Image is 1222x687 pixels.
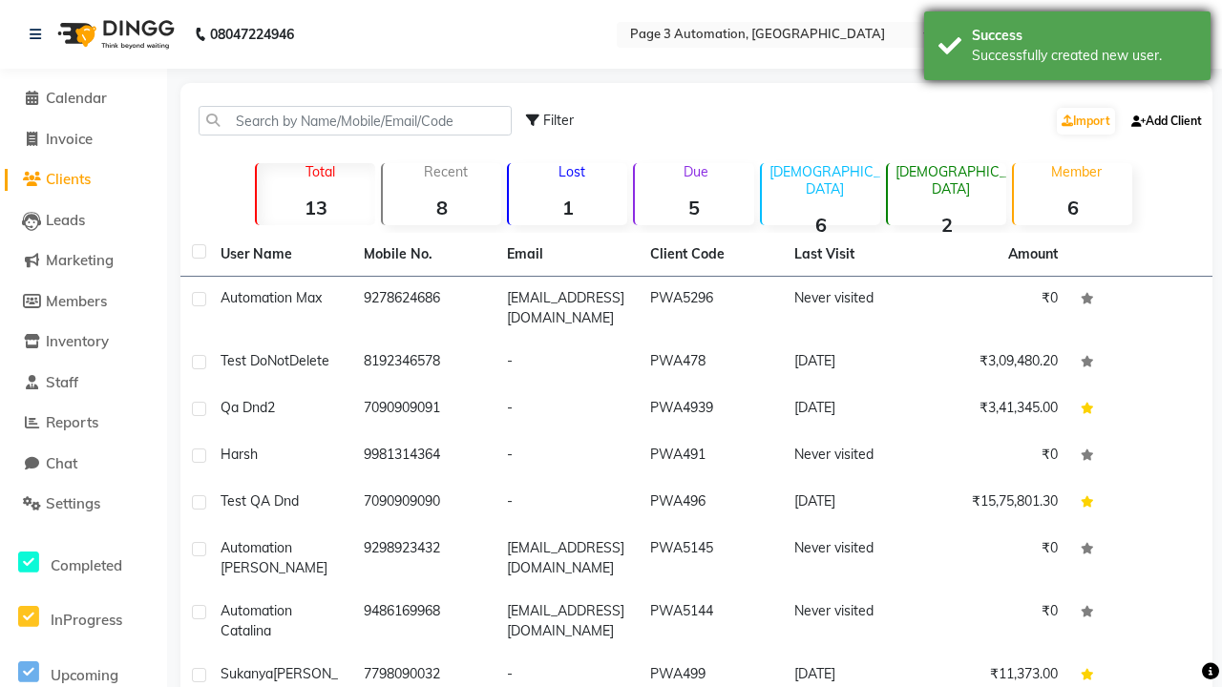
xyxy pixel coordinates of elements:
a: Calendar [5,88,162,110]
span: Staff [46,373,78,391]
span: Calendar [46,89,107,107]
td: ₹3,41,345.00 [926,386,1069,433]
img: logo [49,8,179,61]
div: Successfully created new user. [972,46,1196,66]
td: Never visited [783,277,926,340]
a: Marketing [5,250,162,272]
td: ₹3,09,480.20 [926,340,1069,386]
td: ₹15,75,801.30 [926,480,1069,527]
td: PWA496 [639,480,782,527]
td: 9298923432 [352,527,495,590]
td: PWA5145 [639,527,782,590]
a: Add Client [1127,108,1207,135]
td: [EMAIL_ADDRESS][DOMAIN_NAME] [495,277,639,340]
strong: 1 [509,196,627,219]
td: Never visited [783,433,926,480]
span: Automation Max [221,289,322,306]
strong: 13 [257,196,375,219]
th: Client Code [639,233,782,277]
a: Invoice [5,129,162,151]
input: Search by Name/Mobile/Email/Code [199,106,512,135]
div: Success [972,26,1196,46]
p: Due [639,163,753,180]
th: User Name [209,233,352,277]
span: Sukanya [221,665,273,682]
span: Automation [PERSON_NAME] [221,539,327,576]
span: Leads [46,211,85,229]
span: Clients [46,170,91,188]
strong: 6 [1014,196,1132,219]
span: Marketing [46,251,114,269]
td: [DATE] [783,340,926,386]
p: Total [264,163,375,180]
p: Member [1022,163,1132,180]
span: Reports [46,413,98,431]
td: - [495,480,639,527]
span: Test QA Dnd [221,492,299,510]
td: - [495,340,639,386]
td: ₹0 [926,590,1069,653]
td: - [495,386,639,433]
a: Inventory [5,331,162,353]
span: Filter [543,112,574,129]
th: Last Visit [783,233,926,277]
th: Amount [997,233,1069,276]
td: ₹0 [926,277,1069,340]
td: PWA478 [639,340,782,386]
td: Never visited [783,527,926,590]
a: Chat [5,453,162,475]
td: PWA491 [639,433,782,480]
td: [EMAIL_ADDRESS][DOMAIN_NAME] [495,527,639,590]
td: PWA5296 [639,277,782,340]
a: Import [1057,108,1115,135]
a: Leads [5,210,162,232]
strong: 5 [635,196,753,219]
strong: 6 [762,213,880,237]
span: Test DoNotDelete [221,352,329,369]
a: Staff [5,372,162,394]
span: Settings [46,494,100,512]
td: PWA4939 [639,386,782,433]
a: Members [5,291,162,313]
span: Members [46,292,107,310]
td: 7090909090 [352,480,495,527]
p: [DEMOGRAPHIC_DATA] [769,163,880,198]
td: [EMAIL_ADDRESS][DOMAIN_NAME] [495,590,639,653]
strong: 2 [888,213,1006,237]
span: Inventory [46,332,109,350]
p: Recent [390,163,501,180]
span: Qa Dnd2 [221,399,275,416]
td: 9486169968 [352,590,495,653]
td: [DATE] [783,480,926,527]
span: Upcoming [51,666,118,684]
p: [DEMOGRAPHIC_DATA] [895,163,1006,198]
strong: 8 [383,196,501,219]
a: Reports [5,412,162,434]
a: Settings [5,493,162,515]
span: Chat [46,454,77,472]
td: PWA5144 [639,590,782,653]
a: Clients [5,169,162,191]
span: Invoice [46,130,93,148]
b: 08047224946 [210,8,294,61]
td: 8192346578 [352,340,495,386]
td: 9981314364 [352,433,495,480]
span: InProgress [51,611,122,629]
td: ₹0 [926,527,1069,590]
td: - [495,433,639,480]
th: Email [495,233,639,277]
span: Automation Catalina [221,602,292,639]
span: Harsh [221,446,258,463]
td: Never visited [783,590,926,653]
td: 7090909091 [352,386,495,433]
span: Completed [51,556,122,574]
th: Mobile No. [352,233,495,277]
p: Lost [516,163,627,180]
td: 9278624686 [352,277,495,340]
td: [DATE] [783,386,926,433]
td: ₹0 [926,433,1069,480]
